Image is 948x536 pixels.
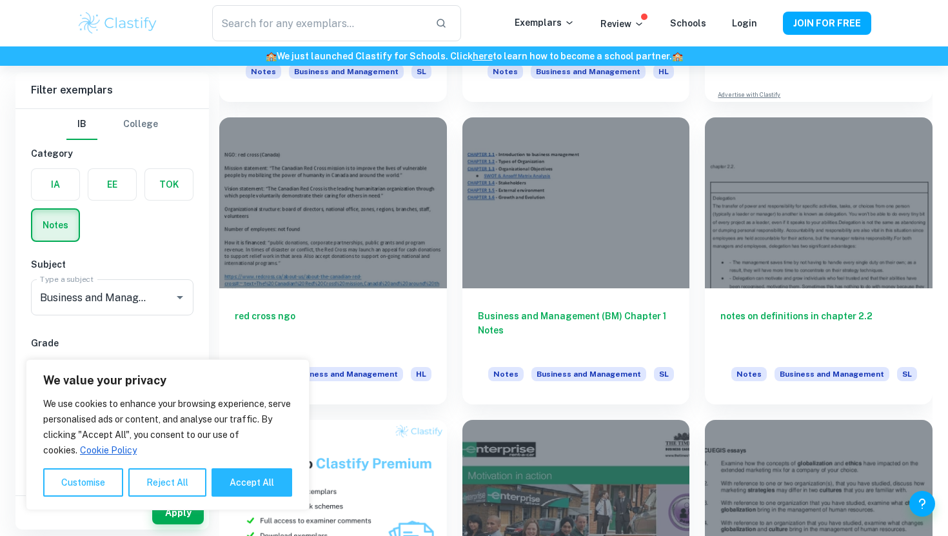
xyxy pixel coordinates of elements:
[732,18,757,28] a: Login
[478,309,675,352] h6: Business and Management (BM) Chapter 1 Notes
[897,367,917,381] span: SL
[531,367,646,381] span: Business and Management
[31,336,193,350] h6: Grade
[411,65,431,79] span: SL
[219,117,447,404] a: red cross ngoNotesBusiness and ManagementHL
[31,146,193,161] h6: Category
[212,5,425,41] input: Search for any exemplars...
[488,65,523,79] span: Notes
[212,468,292,497] button: Accept All
[77,10,159,36] img: Clastify logo
[462,117,690,404] a: Business and Management (BM) Chapter 1 NotesNotesBusiness and ManagementSL
[653,65,674,79] span: HL
[246,65,281,79] span: Notes
[43,396,292,458] p: We use cookies to enhance your browsing experience, serve personalised ads or content, and analys...
[531,65,646,79] span: Business and Management
[15,72,209,108] h6: Filter exemplars
[289,65,404,79] span: Business and Management
[26,359,310,510] div: We value your privacy
[720,309,917,352] h6: notes on definitions in chapter 2.2
[40,273,94,284] label: Type a subject
[718,90,780,99] a: Advertise with Clastify
[288,367,403,381] span: Business and Management
[171,288,189,306] button: Open
[32,210,79,241] button: Notes
[654,367,674,381] span: SL
[266,51,277,61] span: 🏫
[43,373,292,388] p: We value your privacy
[600,17,644,31] p: Review
[775,367,889,381] span: Business and Management
[705,117,933,404] a: notes on definitions in chapter 2.2NotesBusiness and ManagementSL
[488,367,524,381] span: Notes
[145,169,193,200] button: TOK
[515,15,575,30] p: Exemplars
[411,367,431,381] span: HL
[783,12,871,35] button: JOIN FOR FREE
[128,468,206,497] button: Reject All
[79,444,137,456] a: Cookie Policy
[88,169,136,200] button: EE
[672,51,683,61] span: 🏫
[43,468,123,497] button: Customise
[670,18,706,28] a: Schools
[66,109,97,140] button: IB
[473,51,493,61] a: here
[235,309,431,352] h6: red cross ngo
[123,109,158,140] button: College
[3,49,945,63] h6: We just launched Clastify for Schools. Click to learn how to become a school partner.
[66,109,158,140] div: Filter type choice
[32,169,79,200] button: IA
[31,257,193,272] h6: Subject
[731,367,767,381] span: Notes
[909,491,935,517] button: Help and Feedback
[152,501,204,524] button: Apply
